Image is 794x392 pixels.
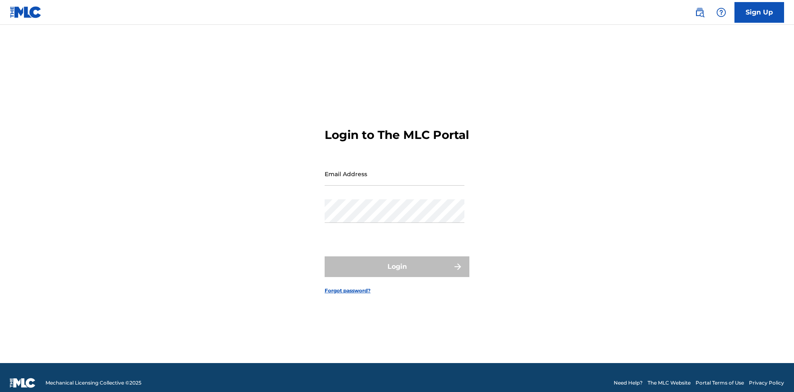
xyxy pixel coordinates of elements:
a: Sign Up [734,2,784,23]
a: The MLC Website [648,379,691,387]
img: logo [10,378,36,388]
h3: Login to The MLC Portal [325,128,469,142]
img: help [716,7,726,17]
img: search [695,7,705,17]
img: MLC Logo [10,6,42,18]
a: Privacy Policy [749,379,784,387]
a: Need Help? [614,379,643,387]
a: Forgot password? [325,287,371,294]
a: Portal Terms of Use [696,379,744,387]
span: Mechanical Licensing Collective © 2025 [45,379,141,387]
a: Public Search [691,4,708,21]
div: Help [713,4,729,21]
